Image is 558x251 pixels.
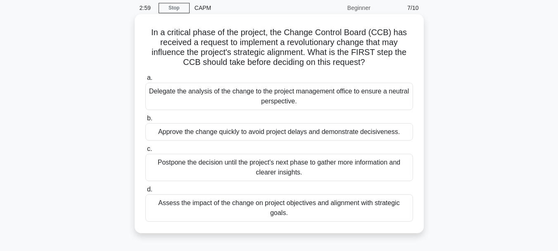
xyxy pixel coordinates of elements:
[145,194,413,222] div: Assess the impact of the change on project objectives and alignment with strategic goals.
[147,74,152,81] span: a.
[159,3,190,13] a: Stop
[145,123,413,141] div: Approve the change quickly to avoid project delays and demonstrate decisiveness.
[147,115,152,122] span: b.
[145,154,413,181] div: Postpone the decision until the project's next phase to gather more information and clearer insig...
[147,186,152,193] span: d.
[147,145,152,152] span: c.
[145,83,413,110] div: Delegate the analysis of the change to the project management office to ensure a neutral perspect...
[145,27,414,68] h5: In a critical phase of the project, the Change Control Board (CCB) has received a request to impl...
